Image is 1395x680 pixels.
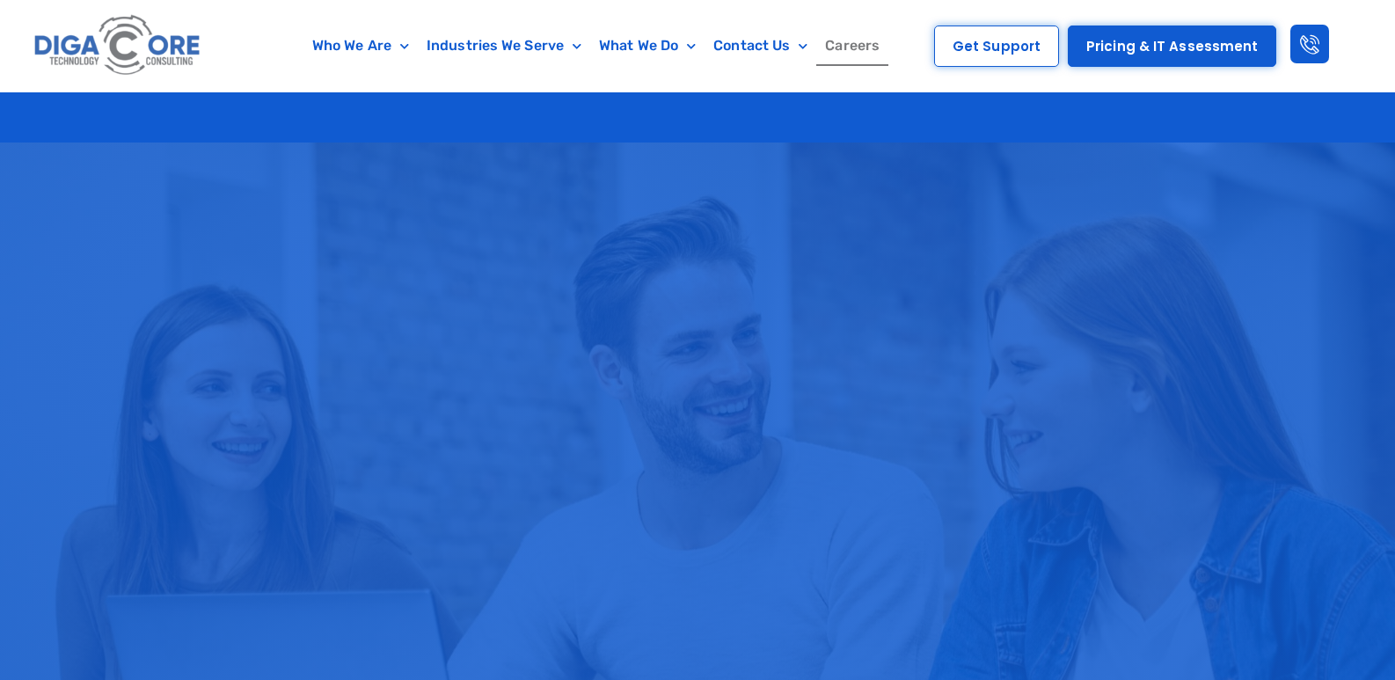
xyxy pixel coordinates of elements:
[705,26,816,66] a: Contact Us
[30,9,206,83] img: Digacore logo 1
[816,26,888,66] a: Careers
[1086,40,1258,53] span: Pricing & IT Assessment
[279,26,913,66] nav: Menu
[1068,26,1276,67] a: Pricing & IT Assessment
[590,26,705,66] a: What We Do
[953,40,1041,53] span: Get Support
[303,26,418,66] a: Who We Are
[418,26,590,66] a: Industries We Serve
[934,26,1059,67] a: Get Support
